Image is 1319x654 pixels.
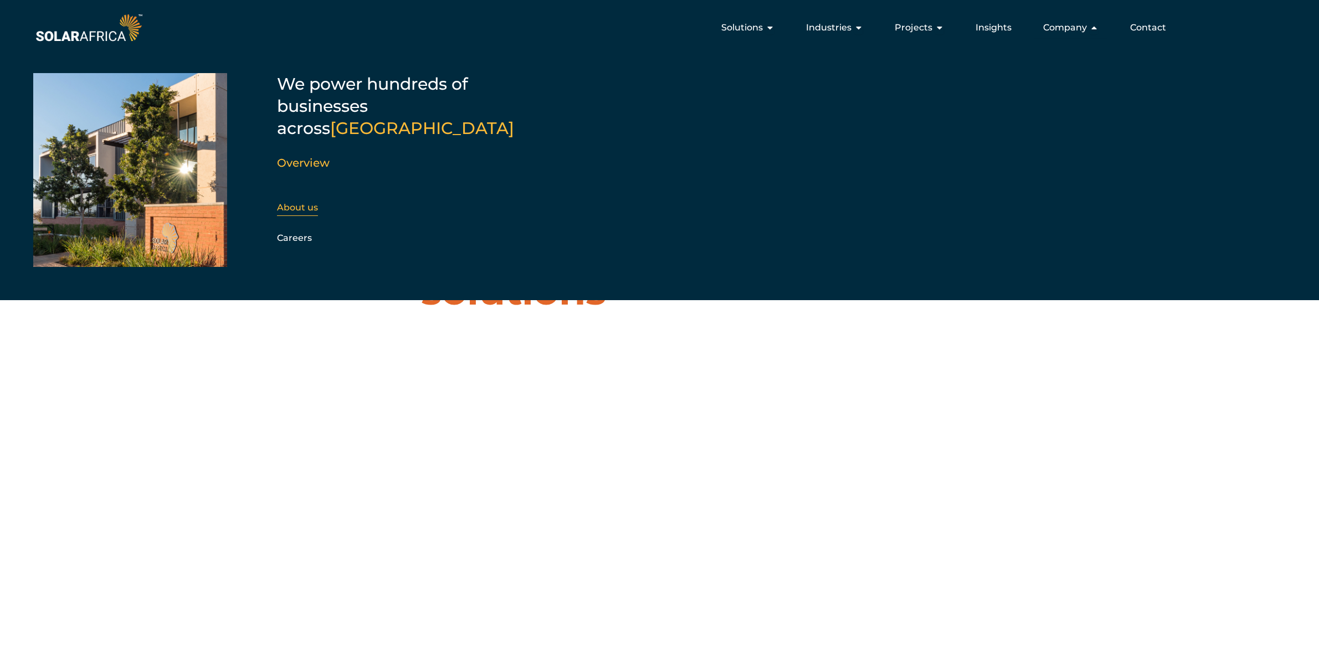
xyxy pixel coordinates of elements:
a: I want to go green [547,370,763,406]
a: About us [277,202,318,213]
a: Contact [1130,21,1166,34]
a: Careers [277,233,312,243]
a: I want to control my power [774,370,990,406]
nav: Menu [145,17,1175,39]
span: Projects [895,21,932,34]
div: Menu Toggle [145,17,1175,39]
h5: SolarAfrica is proudly affiliated with [33,586,1318,594]
span: I want to go green [609,384,692,393]
span: I want to control my power [817,384,939,393]
span: Solutions [721,21,763,34]
span: [GEOGRAPHIC_DATA] [330,118,514,138]
h5: We power hundreds of businesses across [277,73,554,140]
a: I want cheaper electricity [320,370,536,406]
span: I want cheaper electricity [367,384,481,393]
span: Industries [806,21,851,34]
h5: What brings you here? [579,342,739,359]
a: Insights [976,21,1012,34]
a: Overview [277,156,330,169]
span: Company [1043,21,1087,34]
